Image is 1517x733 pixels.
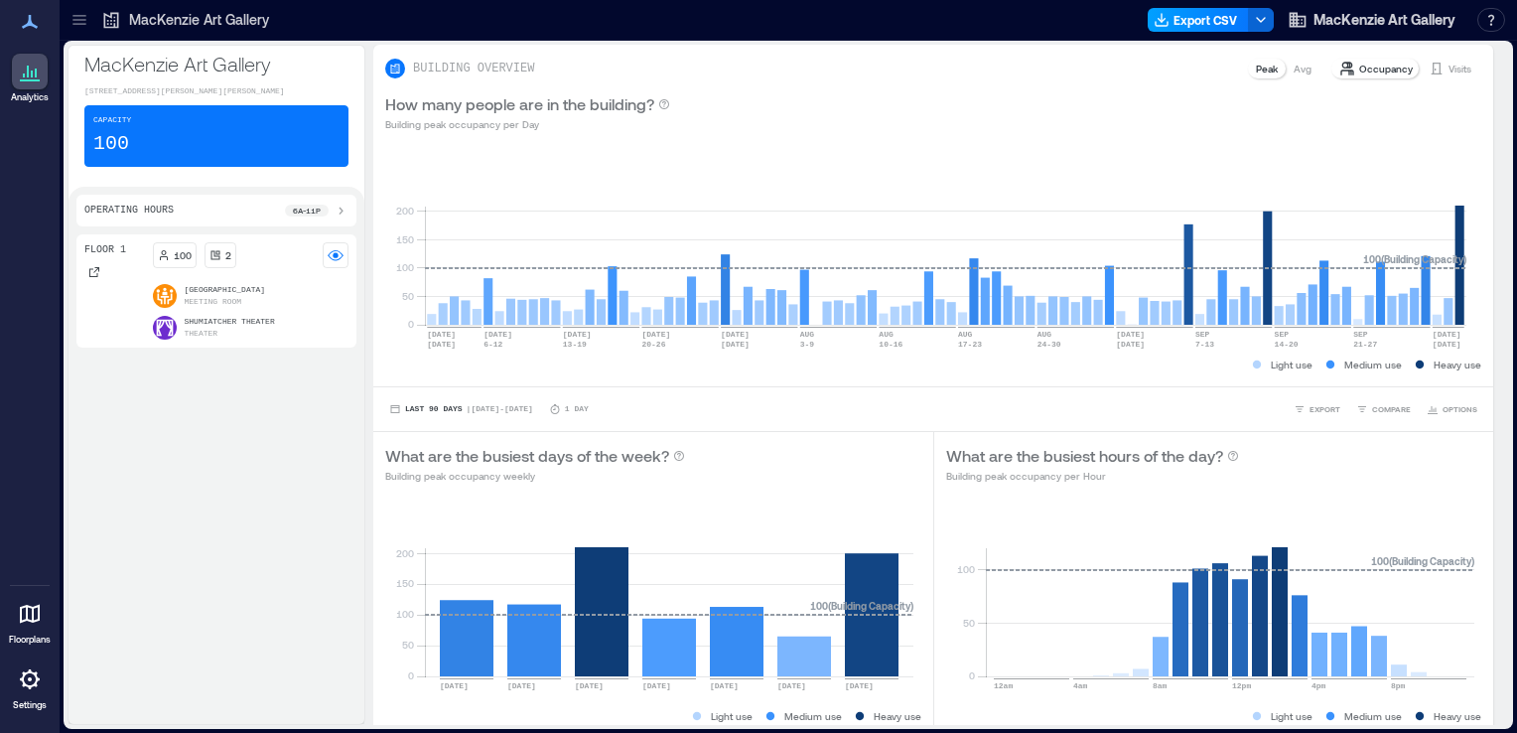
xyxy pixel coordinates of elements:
[777,681,806,690] text: [DATE]
[711,708,753,724] p: Light use
[641,330,670,339] text: [DATE]
[1271,708,1312,724] p: Light use
[408,669,414,681] tspan: 0
[385,116,670,132] p: Building peak occupancy per Day
[396,233,414,245] tspan: 150
[385,468,685,484] p: Building peak occupancy weekly
[710,681,739,690] text: [DATE]
[1311,681,1326,690] text: 4pm
[968,669,974,681] tspan: 0
[507,681,536,690] text: [DATE]
[396,577,414,589] tspan: 150
[958,330,973,339] text: AUG
[641,340,665,349] text: 20-26
[800,330,815,339] text: AUG
[1313,10,1455,30] span: MacKenzie Art Gallery
[1423,399,1481,419] button: OPTIONS
[1148,8,1249,32] button: Export CSV
[402,290,414,302] tspan: 50
[84,50,348,77] p: MacKenzie Art Gallery
[413,61,534,76] p: BUILDING OVERVIEW
[84,242,126,258] p: Floor 1
[845,681,874,690] text: [DATE]
[396,205,414,217] tspan: 200
[11,91,49,103] p: Analytics
[874,708,921,724] p: Heavy use
[396,546,414,558] tspan: 200
[93,130,129,158] p: 100
[1256,61,1278,76] p: Peak
[1275,340,1299,349] text: 14-20
[129,10,269,30] p: MacKenzie Art Gallery
[879,330,894,339] text: AUG
[879,340,902,349] text: 10-16
[1372,403,1411,415] span: COMPARE
[13,699,47,711] p: Settings
[483,340,502,349] text: 6-12
[293,205,321,217] p: 6a - 11p
[1232,681,1251,690] text: 12pm
[800,340,815,349] text: 3-9
[1294,61,1311,76] p: Avg
[1153,681,1168,690] text: 8am
[946,444,1223,468] p: What are the busiest hours of the day?
[408,318,414,330] tspan: 0
[185,316,275,328] p: Shumiatcher Theater
[1434,708,1481,724] p: Heavy use
[1352,399,1415,419] button: COMPARE
[962,617,974,629] tspan: 50
[185,296,242,308] p: Meeting Room
[1310,403,1340,415] span: EXPORT
[1275,330,1290,339] text: SEP
[1391,681,1406,690] text: 8pm
[1344,357,1402,372] p: Medium use
[3,590,57,652] a: Floorplans
[1037,330,1052,339] text: AUG
[946,468,1239,484] p: Building peak occupancy per Hour
[1271,357,1312,372] p: Light use
[575,681,604,690] text: [DATE]
[427,340,456,349] text: [DATE]
[396,261,414,273] tspan: 100
[93,114,131,126] p: Capacity
[9,634,51,646] p: Floorplans
[1359,61,1413,76] p: Occupancy
[1443,403,1477,415] span: OPTIONS
[1433,330,1461,339] text: [DATE]
[5,48,55,109] a: Analytics
[483,330,512,339] text: [DATE]
[1195,330,1210,339] text: SEP
[84,203,174,219] p: Operating Hours
[1353,340,1377,349] text: 21-27
[1073,681,1088,690] text: 4am
[784,708,842,724] p: Medium use
[84,85,348,97] p: [STREET_ADDRESS][PERSON_NAME][PERSON_NAME]
[1434,357,1481,372] p: Heavy use
[994,681,1013,690] text: 12am
[956,563,974,575] tspan: 100
[1290,399,1344,419] button: EXPORT
[1344,708,1402,724] p: Medium use
[1433,340,1461,349] text: [DATE]
[1282,4,1461,36] button: MacKenzie Art Gallery
[642,681,671,690] text: [DATE]
[1116,330,1145,339] text: [DATE]
[565,403,589,415] p: 1 Day
[185,284,266,296] p: [GEOGRAPHIC_DATA]
[6,656,54,717] a: Settings
[396,608,414,620] tspan: 100
[440,681,469,690] text: [DATE]
[1037,340,1061,349] text: 24-30
[1353,330,1368,339] text: SEP
[185,328,218,340] p: Theater
[958,340,982,349] text: 17-23
[427,330,456,339] text: [DATE]
[174,247,192,263] p: 100
[385,92,654,116] p: How many people are in the building?
[385,444,669,468] p: What are the busiest days of the week?
[563,340,587,349] text: 13-19
[1116,340,1145,349] text: [DATE]
[563,330,592,339] text: [DATE]
[225,247,231,263] p: 2
[402,639,414,651] tspan: 50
